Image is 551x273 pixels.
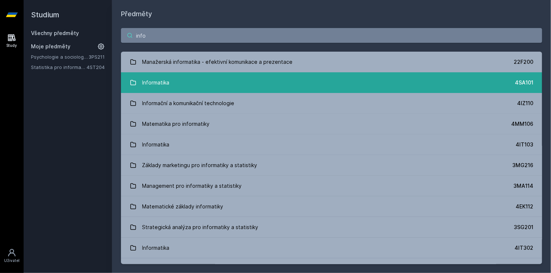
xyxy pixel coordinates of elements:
a: Informatika 4SA101 [121,72,542,93]
a: 4ST204 [87,64,105,70]
a: Informatika 4IT302 [121,238,542,258]
div: Matematické základy informatiky [142,199,223,214]
div: Informační a komunikační technologie [142,96,235,111]
div: Informatika [142,75,170,90]
div: Study [7,43,17,48]
div: Manažerská informatika - efektivní komunikace a prezentace [142,55,293,69]
div: 3MG216 [512,162,533,169]
div: 4IZ110 [517,100,533,107]
div: 4EK112 [516,203,533,210]
a: Informatika 4IT103 [121,134,542,155]
div: 3MA114 [513,182,533,190]
input: Název nebo ident předmětu… [121,28,542,43]
div: Management pro informatiky a statistiky [142,179,242,193]
a: Matematické základy informatiky 4EK112 [121,196,542,217]
a: Všechny předměty [31,30,79,36]
div: 4IT302 [514,244,533,252]
div: Informatika [142,241,170,255]
h1: Předměty [121,9,542,19]
a: Základy marketingu pro informatiky a statistiky 3MG216 [121,155,542,176]
a: Manažerská informatika - efektivní komunikace a prezentace 22F200 [121,52,542,72]
a: Matematika pro informatiky 4MM106 [121,114,542,134]
a: Informační a komunikační technologie 4IZ110 [121,93,542,114]
div: Strategická analýza pro informatiky a statistiky [142,220,259,235]
a: Uživatel [1,245,22,267]
div: 3SG201 [514,224,533,231]
a: Statistika pro informatiky [31,63,87,71]
div: Základy marketingu pro informatiky a statistiky [142,158,257,173]
div: 22F200 [514,58,533,66]
span: Moje předměty [31,43,70,50]
a: Psychologie a sociologie řízení [31,53,89,61]
a: 3PS211 [89,54,105,60]
div: 4MM106 [511,120,533,128]
div: 4IT103 [516,141,533,148]
a: Strategická analýza pro informatiky a statistiky 3SG201 [121,217,542,238]
a: Management pro informatiky a statistiky 3MA114 [121,176,542,196]
div: Uživatel [4,258,20,263]
div: Matematika pro informatiky [142,117,210,131]
div: 4SA101 [515,79,533,86]
div: Informatika [142,137,170,152]
a: Study [1,30,22,52]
